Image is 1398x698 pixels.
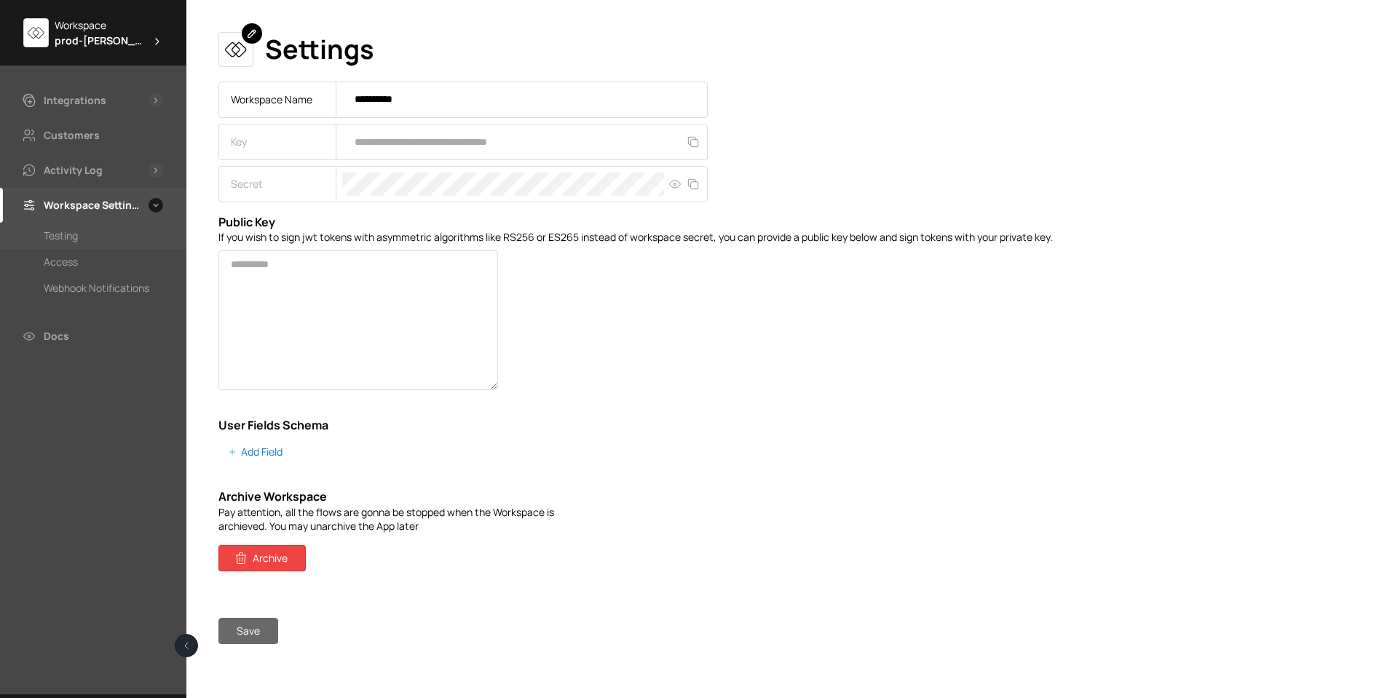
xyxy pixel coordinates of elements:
[55,33,163,48] div: prod-brame
[218,439,295,465] button: Add Field
[23,17,163,48] div: Workspaceprod-[PERSON_NAME]
[44,197,143,214] div: Workspace Settings
[218,214,1366,230] h4: Public Key
[231,92,312,107] span: Workspace Name
[219,124,336,159] div: Key
[219,167,336,202] div: Secret
[44,253,163,271] a: Access
[218,545,306,571] button: Archive
[44,227,163,245] a: Testing
[44,227,78,245] div: Testing
[265,33,374,65] h1: Settings
[218,230,1366,245] p: If you wish to sign jwt tokens with asymmetric algorithms like RS256 or ES265 instead of workspac...
[44,279,149,297] div: Webhook Notifications
[44,127,100,144] div: Customers
[20,162,143,179] a: Activity Log
[55,33,146,48] span: prod-[PERSON_NAME]
[20,92,143,109] a: Integrations
[218,618,278,644] button: Save
[218,505,591,534] p: Pay attention, all the flows are gonna be stopped when the Workspace is archieved. You may unarch...
[55,17,163,33] div: Workspace
[20,197,143,214] a: Workspace Settings
[218,417,638,433] h4: User Fields Schema
[218,488,591,504] h4: Archive Workspace
[20,328,163,345] a: Docs
[44,328,69,345] div: Docs
[20,127,163,144] a: Customers
[44,279,163,297] a: Webhook Notifications
[44,253,78,271] div: Access
[44,162,103,179] div: Activity Log
[44,92,106,109] div: Integrations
